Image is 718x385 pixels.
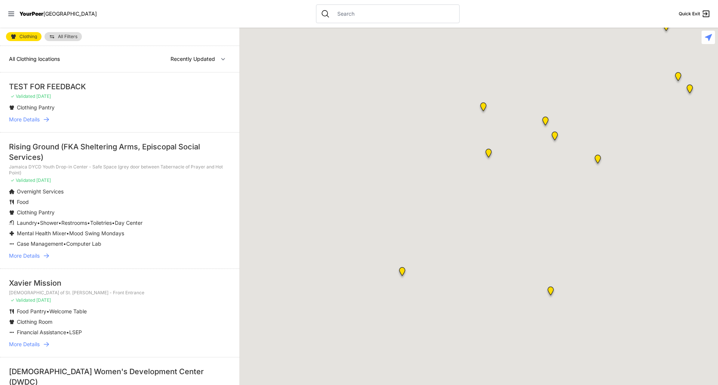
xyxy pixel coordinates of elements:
[10,93,35,99] span: ✓ Validated
[90,220,112,226] span: Toiletries
[9,252,230,260] a: More Details
[9,290,230,296] p: [DEMOGRAPHIC_DATA] of St. [PERSON_NAME] - Front Entrance
[9,278,230,288] div: Xavier Mission
[58,220,61,226] span: •
[69,329,82,335] span: LSEP
[9,116,230,123] a: More Details
[69,230,124,236] span: Mood Swing Mondays
[17,308,46,314] span: Food Pantry
[9,252,40,260] span: More Details
[36,297,51,303] span: [DATE]
[112,220,115,226] span: •
[538,114,553,131] div: Uptown/Harlem DYCD Youth Drop-in Center
[17,220,37,226] span: Laundry
[17,188,64,195] span: Overnight Services
[9,164,230,176] p: Jamaica DYCD Youth Drop-in Center - Safe Space (grey door between Tabernacle of Prayer and Hot Po...
[46,308,49,314] span: •
[37,220,40,226] span: •
[481,146,496,164] div: The Cathedral Church of St. John the Divine
[671,69,686,87] div: The Bronx
[17,329,66,335] span: Financial Assistance
[333,10,455,18] input: Search
[10,177,35,183] span: ✓ Validated
[58,34,77,39] span: All Filters
[543,283,558,301] div: Avenue Church
[66,240,101,247] span: Computer Lab
[9,341,230,348] a: More Details
[9,56,60,62] span: All Clothing locations
[49,308,87,314] span: Welcome Table
[17,319,52,325] span: Clothing Room
[19,10,43,17] span: YourPeer
[9,142,230,162] div: Rising Ground (FKA Sheltering Arms, Episcopal Social Services)
[66,230,69,236] span: •
[590,152,605,170] div: Main Location
[17,230,66,236] span: Mental Health Mixer
[9,341,40,348] span: More Details
[9,81,230,92] div: TEST FOR FEEDBACK
[17,209,55,215] span: Clothing Pantry
[61,220,87,226] span: Restrooms
[87,220,90,226] span: •
[40,220,58,226] span: Shower
[679,9,711,18] a: Quick Exit
[45,32,82,41] a: All Filters
[9,116,40,123] span: More Details
[63,240,66,247] span: •
[66,329,69,335] span: •
[19,34,37,39] span: Clothing
[476,99,491,117] div: Manhattan
[679,11,700,17] span: Quick Exit
[115,220,142,226] span: Day Center
[17,104,55,111] span: Clothing Pantry
[17,199,29,205] span: Food
[682,81,697,99] div: The Bronx Pride Center
[659,19,674,37] div: South Bronx NeON Works
[17,240,63,247] span: Case Management
[43,10,97,17] span: [GEOGRAPHIC_DATA]
[19,12,97,16] a: YourPeer[GEOGRAPHIC_DATA]
[36,177,51,183] span: [DATE]
[6,32,42,41] a: Clothing
[10,297,35,303] span: ✓ Validated
[36,93,51,99] span: [DATE]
